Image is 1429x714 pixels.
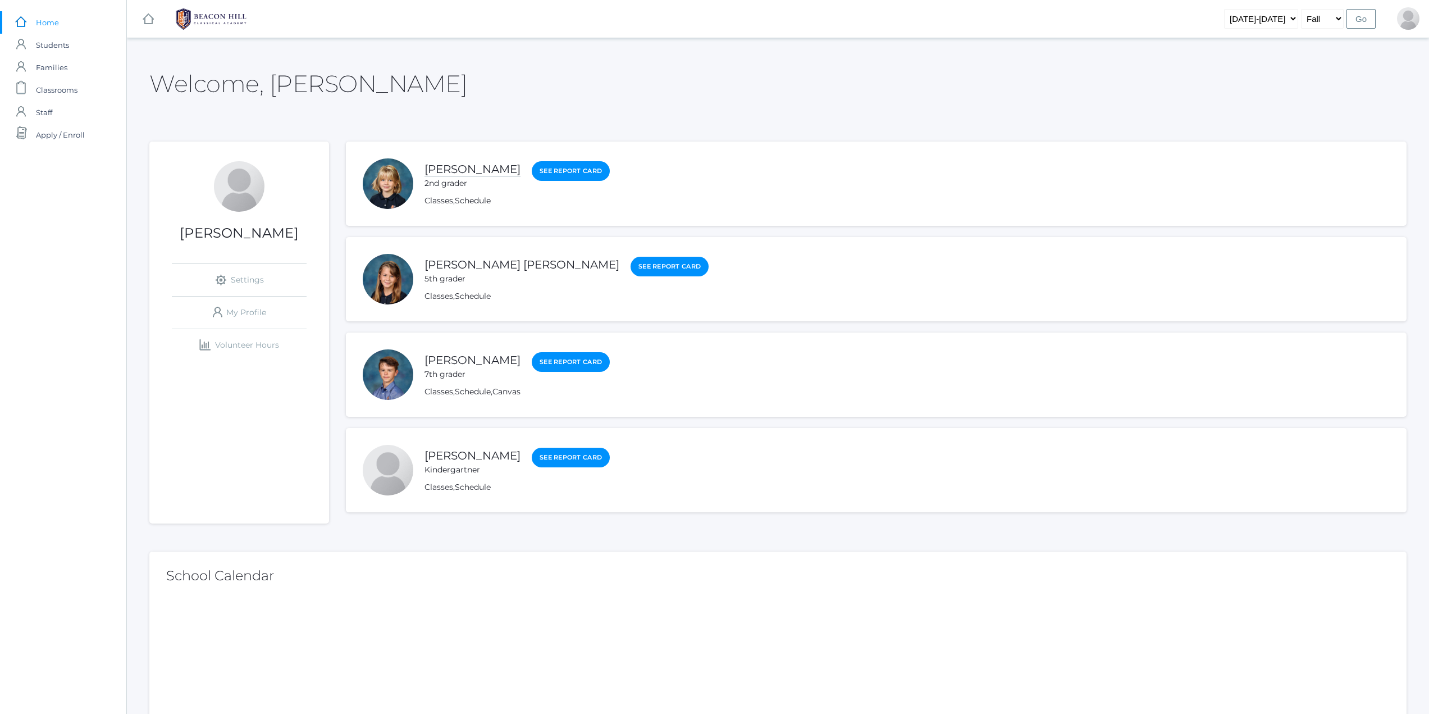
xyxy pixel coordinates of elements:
[424,386,610,398] div: , ,
[172,297,307,329] a: My Profile
[455,386,491,397] a: Schedule
[172,329,307,361] a: Volunteer Hours
[455,291,491,301] a: Schedule
[363,349,413,400] div: Keegan Callaway
[424,273,619,285] div: 5th grader
[363,254,413,304] div: Kennedy Callaway
[424,178,521,189] div: 2nd grader
[36,101,52,124] span: Staff
[166,569,1390,583] h2: School Calendar
[532,161,610,181] a: See Report Card
[424,481,610,493] div: ,
[172,264,307,296] a: Settings
[631,257,709,276] a: See Report Card
[1346,9,1376,29] input: Go
[455,482,491,492] a: Schedule
[424,195,610,207] div: ,
[424,369,521,380] div: 7th grader
[149,226,329,240] h1: [PERSON_NAME]
[363,158,413,209] div: Kellie Callaway
[424,386,453,397] a: Classes
[532,448,610,467] a: See Report Card
[424,290,709,302] div: ,
[149,71,467,97] h2: Welcome, [PERSON_NAME]
[36,34,69,56] span: Students
[424,482,453,492] a: Classes
[424,162,521,176] a: [PERSON_NAME]
[169,5,253,33] img: BHCALogos-05-308ed15e86a5a0abce9b8dd61676a3503ac9727e845dece92d48e8588c001991.png
[36,11,59,34] span: Home
[214,161,264,212] div: Erin Callaway
[455,195,491,206] a: Schedule
[363,445,413,495] div: Kiel Callaway
[424,353,521,367] a: [PERSON_NAME]
[36,124,85,146] span: Apply / Enroll
[36,79,77,101] span: Classrooms
[424,449,521,462] a: [PERSON_NAME]
[424,464,521,476] div: Kindergartner
[424,291,453,301] a: Classes
[492,386,521,397] a: Canvas
[424,195,453,206] a: Classes
[1397,7,1419,30] div: Erin Callaway
[532,352,610,372] a: See Report Card
[36,56,67,79] span: Families
[424,258,619,271] a: [PERSON_NAME] [PERSON_NAME]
